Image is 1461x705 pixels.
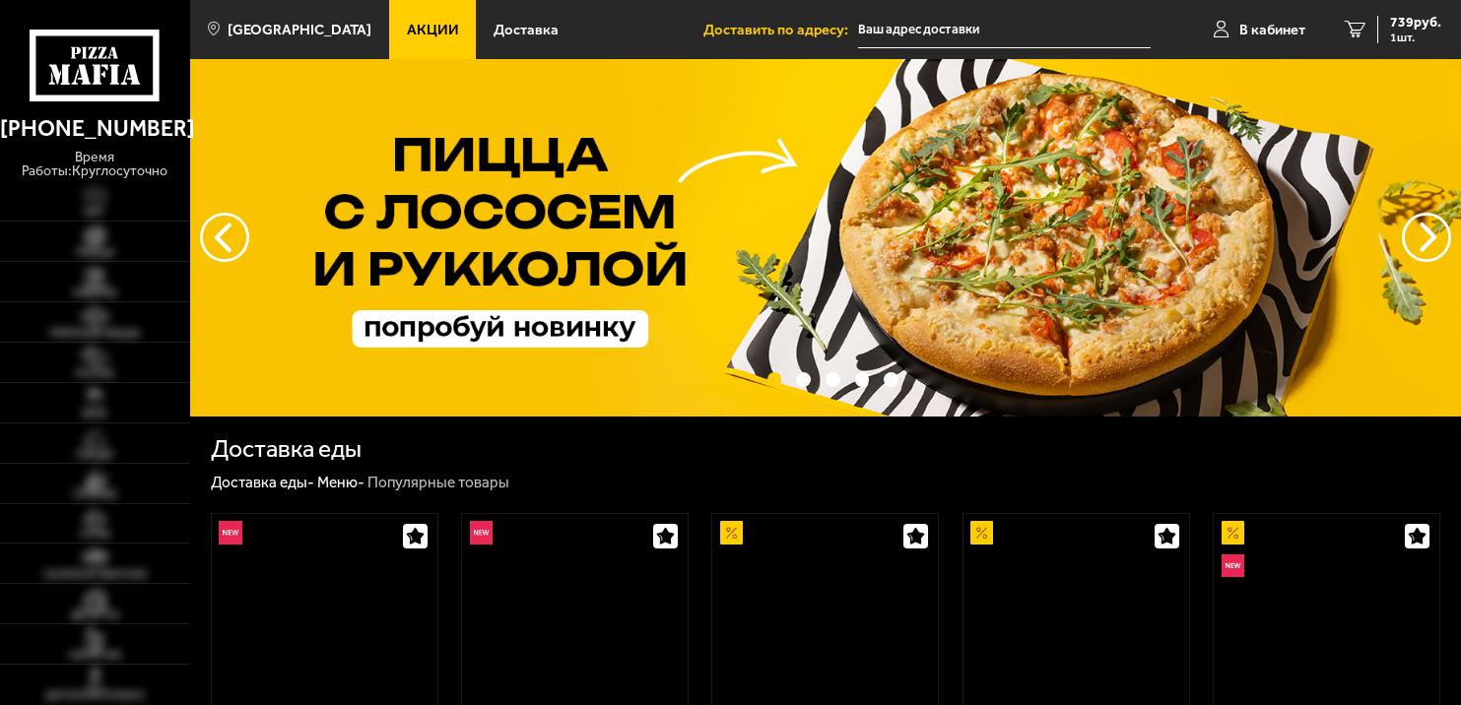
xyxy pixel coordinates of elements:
div: Популярные товары [367,473,509,492]
button: точки переключения [767,372,782,387]
img: Новинка [470,521,493,544]
span: 739 руб. [1390,16,1441,30]
button: точки переключения [796,372,811,387]
span: Доставка [494,23,559,37]
a: Меню- [317,474,365,491]
img: Акционный [970,521,993,544]
img: Акционный [1222,521,1244,544]
input: Ваш адрес доставки [858,12,1151,48]
button: предыдущий [1402,213,1451,262]
h1: Доставка еды [211,437,362,462]
span: Доставить по адресу: [703,23,858,37]
span: 1 шт. [1390,32,1441,43]
button: следующий [200,213,249,262]
button: точки переключения [884,372,898,387]
span: Акции [407,23,459,37]
img: Новинка [1222,554,1244,577]
span: В кабинет [1239,23,1305,37]
img: Акционный [720,521,743,544]
img: Новинка [219,521,241,544]
a: Доставка еды- [211,474,314,491]
button: точки переключения [826,372,840,387]
span: [GEOGRAPHIC_DATA] [228,23,371,37]
button: точки переключения [855,372,870,387]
